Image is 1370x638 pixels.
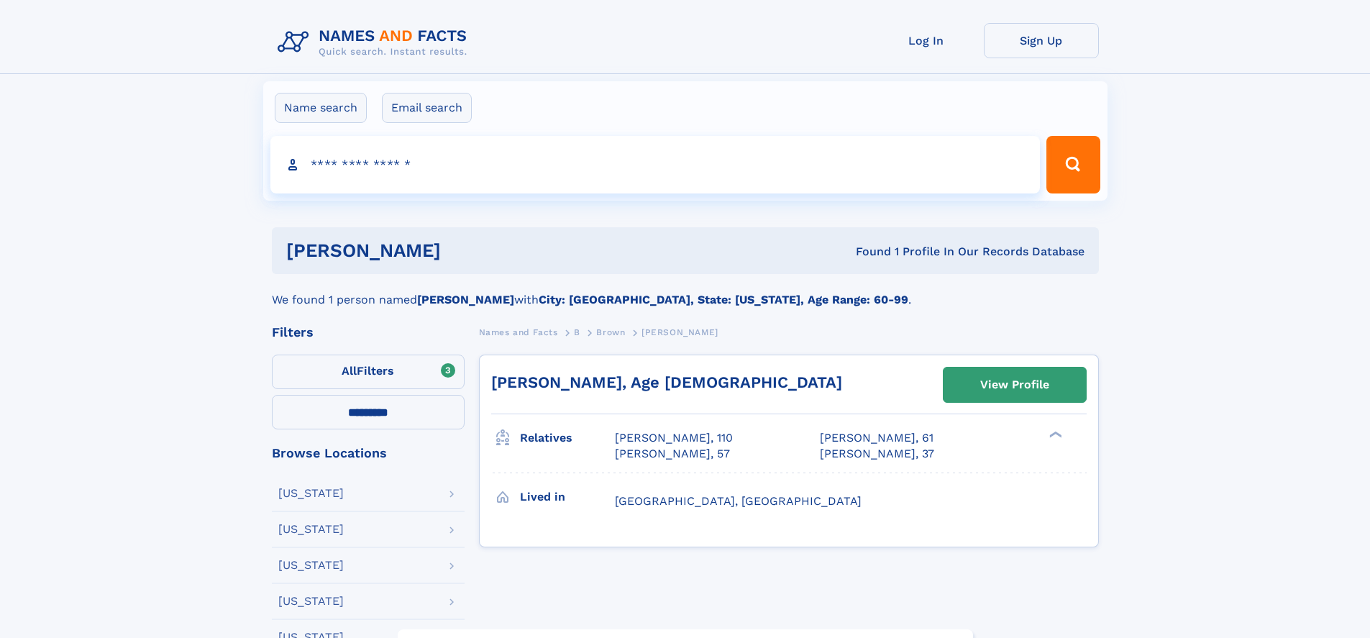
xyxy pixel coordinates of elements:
[1046,136,1100,193] button: Search Button
[520,485,615,509] h3: Lived in
[278,524,344,535] div: [US_STATE]
[820,430,933,446] a: [PERSON_NAME], 61
[1046,430,1063,439] div: ❯
[574,323,580,341] a: B
[417,293,514,306] b: [PERSON_NAME]
[615,430,733,446] a: [PERSON_NAME], 110
[944,368,1086,402] a: View Profile
[272,447,465,460] div: Browse Locations
[820,446,934,462] a: [PERSON_NAME], 37
[869,23,984,58] a: Log In
[596,327,625,337] span: Brown
[275,93,367,123] label: Name search
[479,323,558,341] a: Names and Facts
[272,23,479,62] img: Logo Names and Facts
[539,293,908,306] b: City: [GEOGRAPHIC_DATA], State: [US_STATE], Age Range: 60-99
[272,326,465,339] div: Filters
[980,368,1049,401] div: View Profile
[286,242,649,260] h1: [PERSON_NAME]
[984,23,1099,58] a: Sign Up
[648,244,1084,260] div: Found 1 Profile In Our Records Database
[278,488,344,499] div: [US_STATE]
[641,327,718,337] span: [PERSON_NAME]
[272,274,1099,309] div: We found 1 person named with .
[574,327,580,337] span: B
[342,364,357,378] span: All
[491,373,842,391] a: [PERSON_NAME], Age [DEMOGRAPHIC_DATA]
[615,446,730,462] a: [PERSON_NAME], 57
[270,136,1041,193] input: search input
[272,355,465,389] label: Filters
[278,560,344,571] div: [US_STATE]
[520,426,615,450] h3: Relatives
[278,596,344,607] div: [US_STATE]
[596,323,625,341] a: Brown
[382,93,472,123] label: Email search
[615,494,862,508] span: [GEOGRAPHIC_DATA], [GEOGRAPHIC_DATA]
